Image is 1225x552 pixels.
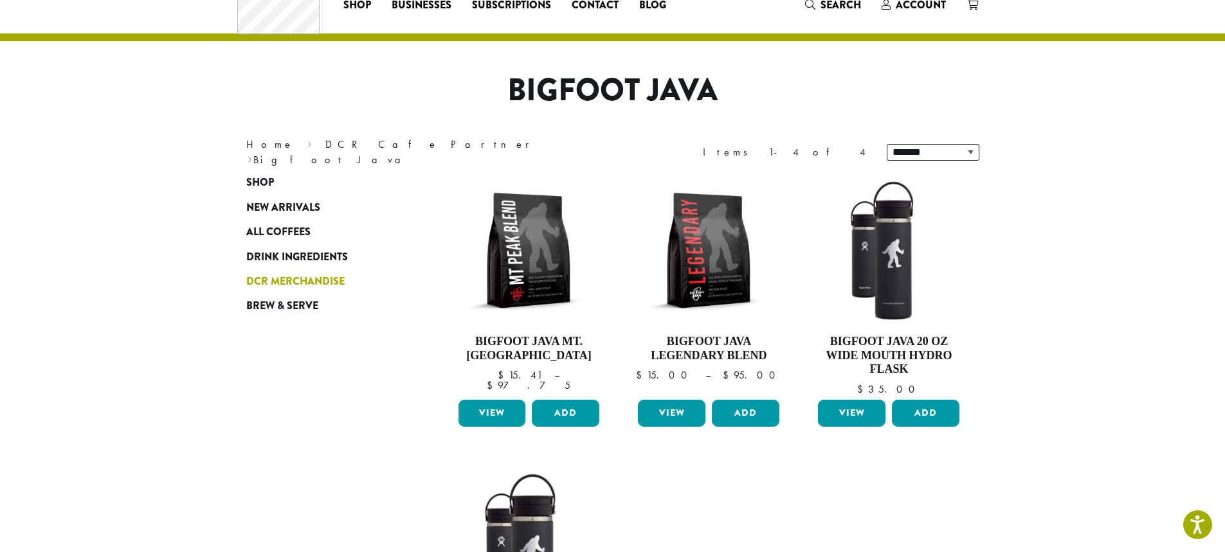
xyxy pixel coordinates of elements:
[246,138,294,151] a: Home
[455,177,603,325] img: BFJ_MtPeak_12oz-300x300.png
[246,244,401,269] a: Drink Ingredients
[246,195,401,220] a: New Arrivals
[487,378,498,392] span: $
[498,368,542,382] bdi: 15.41
[455,335,603,362] h4: Bigfoot Java Mt. [GEOGRAPHIC_DATA]
[857,382,921,396] bdi: 35.00
[554,368,559,382] span: –
[246,175,274,191] span: Shop
[455,177,603,395] a: Bigfoot Java Mt. [GEOGRAPHIC_DATA]
[458,400,526,427] a: View
[705,368,711,382] span: –
[246,269,401,294] a: DCR Merchandise
[248,148,252,168] span: ›
[723,368,781,382] bdi: 95.00
[246,200,320,216] span: New Arrivals
[237,72,989,109] h1: Bigfoot Java
[246,220,401,244] a: All Coffees
[325,138,538,151] a: DCR Cafe Partner
[636,368,647,382] span: $
[723,368,734,382] span: $
[635,335,783,362] h4: Bigfoot Java Legendary Blend
[307,132,312,152] span: ›
[246,298,318,314] span: Brew & Serve
[246,224,311,240] span: All Coffees
[635,177,783,325] img: BFJ_Legendary_12oz-300x300.png
[815,335,963,377] h4: Bigfoot Java 20 oz Wide Mouth Hydro Flask
[487,378,570,392] bdi: 97.75
[635,177,783,395] a: Bigfoot Java Legendary Blend
[892,400,959,427] button: Add
[815,177,963,395] a: Bigfoot Java 20 oz Wide Mouth Hydro Flask $35.00
[498,368,509,382] span: $
[703,145,867,160] div: Items 1-4 of 4
[815,177,963,325] img: LO2867-BFJ-Hydro-Flask-20oz-WM-wFlex-Sip-Lid-Black-300x300.jpg
[246,137,594,168] nav: Breadcrumb
[818,400,885,427] a: View
[246,274,345,290] span: DCR Merchandise
[246,249,348,265] span: Drink Ingredients
[246,170,401,195] a: Shop
[636,368,693,382] bdi: 15.00
[532,400,599,427] button: Add
[857,382,868,396] span: $
[712,400,779,427] button: Add
[638,400,705,427] a: View
[246,294,401,318] a: Brew & Serve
